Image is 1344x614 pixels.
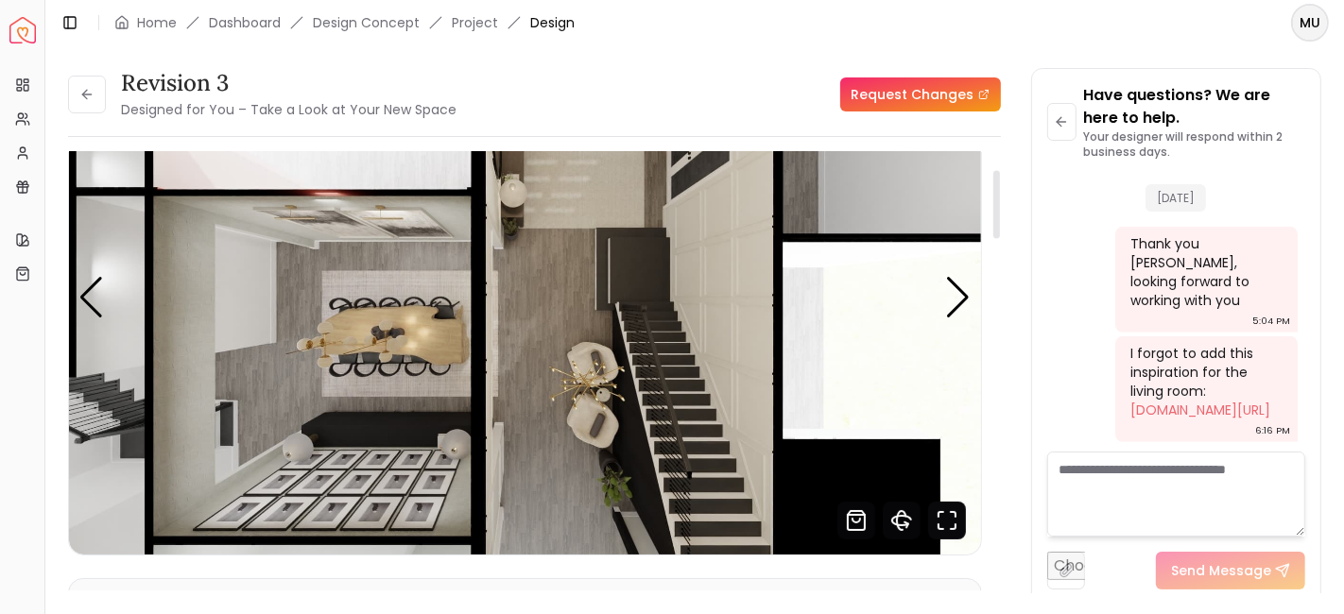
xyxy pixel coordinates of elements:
img: Design Render 1 [69,42,981,554]
span: MU [1293,6,1327,40]
img: Spacejoy Logo [9,17,36,43]
span: [DATE] [1146,184,1206,212]
p: Have questions? We are here to help. [1084,84,1305,129]
div: Previous slide [78,277,104,318]
a: Project [452,13,498,32]
svg: 360 View [883,502,921,539]
a: Request Changes [840,77,1001,111]
div: Next slide [946,277,972,318]
p: Your designer will respond within 2 business days. [1084,129,1305,160]
div: Thank you [PERSON_NAME], looking forward to working with you [1130,234,1279,310]
a: Home [137,13,177,32]
span: Design [530,13,575,32]
nav: breadcrumb [114,13,575,32]
div: Carousel [69,42,981,554]
h3: Revision 3 [121,68,457,98]
li: Design Concept [313,13,420,32]
a: [DOMAIN_NAME][URL] [1130,401,1270,419]
div: 1 / 5 [69,42,981,554]
svg: Fullscreen [928,502,966,539]
a: Dashboard [209,13,281,32]
div: I forgot to add this inspiration for the living room: [1130,344,1279,419]
svg: Shop Products from this design [837,502,875,539]
div: 5:04 PM [1252,312,1290,331]
small: Designed for You – Take a Look at Your New Space [121,100,457,119]
button: MU [1291,4,1329,42]
div: 6:16 PM [1255,421,1290,440]
a: Spacejoy [9,17,36,43]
